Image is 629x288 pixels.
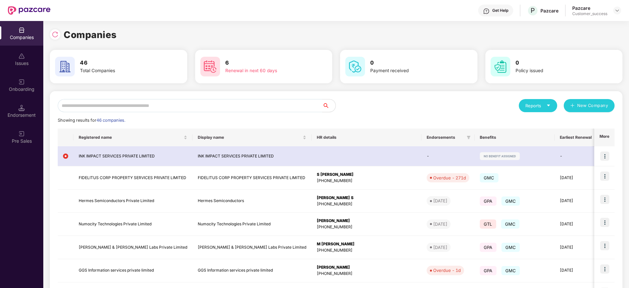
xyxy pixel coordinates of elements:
td: Hermes Semiconductors [193,190,312,213]
td: FIDELITUS CORP PROPERTY SERVICES PRIVATE LIMITED [193,166,312,190]
span: filter [465,134,472,141]
span: GMC [501,243,520,252]
td: INK IMPACT SERVICES PRIVATE LIMITED [73,146,193,166]
span: Display name [198,135,301,140]
div: Renewal in next 60 days [225,67,308,74]
div: [PHONE_NUMBER] [317,201,416,207]
td: Numocity Technologies Private Limited [193,213,312,236]
th: HR details [312,129,421,146]
img: svg+xml;base64,PHN2ZyBpZD0iSGVscC0zMngzMiIgeG1sbnM9Imh0dHA6Ly93d3cudzMub3JnLzIwMDAvc3ZnIiB3aWR0aD... [483,8,490,14]
td: Hermes Semiconductors Private Limited [73,190,193,213]
img: icon [600,264,609,274]
td: INK IMPACT SERVICES PRIVATE LIMITED [193,146,312,166]
img: icon [600,241,609,250]
span: Registered name [79,135,182,140]
span: plus [570,103,575,109]
h3: 6 [225,59,308,67]
div: M [PERSON_NAME] [317,241,416,247]
td: [PERSON_NAME] & [PERSON_NAME] Labs Private Limited [193,236,312,259]
td: GGS Information services private limited [73,259,193,282]
img: svg+xml;base64,PHN2ZyBpZD0iQ29tcGFuaWVzIiB4bWxucz0iaHR0cDovL3d3dy53My5vcmcvMjAwMC9zdmciIHdpZHRoPS... [18,27,25,33]
img: New Pazcare Logo [8,6,51,15]
span: GMC [480,173,498,182]
td: GGS Information services private limited [193,259,312,282]
div: [PHONE_NUMBER] [317,178,416,184]
div: [DATE] [433,244,447,251]
th: Earliest Renewal [555,129,597,146]
div: [PHONE_NUMBER] [317,247,416,254]
span: P [531,7,535,14]
img: icon [600,195,609,204]
span: GPA [480,243,497,252]
td: [DATE] [555,259,597,282]
h3: 0 [516,59,598,67]
td: [DATE] [555,190,597,213]
img: svg+xml;base64,PHN2ZyB4bWxucz0iaHR0cDovL3d3dy53My5vcmcvMjAwMC9zdmciIHdpZHRoPSI2MCIgaGVpZ2h0PSI2MC... [345,57,365,76]
span: GPA [480,196,497,206]
button: plusNew Company [564,99,615,112]
th: Registered name [73,129,193,146]
span: search [322,103,335,108]
img: svg+xml;base64,PHN2ZyB4bWxucz0iaHR0cDovL3d3dy53My5vcmcvMjAwMC9zdmciIHdpZHRoPSI2MCIgaGVpZ2h0PSI2MC... [491,57,510,76]
span: New Company [577,102,608,109]
span: GMC [501,266,520,275]
h1: Companies [64,28,117,42]
span: GPA [480,266,497,275]
th: Benefits [475,129,555,146]
div: [PERSON_NAME] [317,264,416,271]
th: More [594,129,615,146]
div: Pazcare [540,8,558,14]
th: Display name [193,129,312,146]
div: Customer_success [572,11,607,16]
div: Overdue - 271d [433,175,466,181]
button: search [322,99,336,112]
div: Reports [525,102,551,109]
img: svg+xml;base64,PHN2ZyBpZD0iUmVsb2FkLTMyeDMyIiB4bWxucz0iaHR0cDovL3d3dy53My5vcmcvMjAwMC9zdmciIHdpZH... [52,31,58,38]
img: svg+xml;base64,PHN2ZyB3aWR0aD0iMjAiIGhlaWdodD0iMjAiIHZpZXdCb3g9IjAgMCAyMCAyMCIgZmlsbD0ibm9uZSIgeG... [18,131,25,137]
img: svg+xml;base64,PHN2ZyB3aWR0aD0iMjAiIGhlaWdodD0iMjAiIHZpZXdCb3g9IjAgMCAyMCAyMCIgZmlsbD0ibm9uZSIgeG... [18,79,25,85]
td: - [555,146,597,166]
img: svg+xml;base64,PHN2ZyB3aWR0aD0iMTQuNSIgaGVpZ2h0PSIxNC41IiB2aWV3Qm94PSIwIDAgMTYgMTYiIGZpbGw9Im5vbm... [18,105,25,111]
span: GTL [480,219,496,229]
div: Get Help [492,8,508,13]
img: icon [600,172,609,181]
span: Showing results for [58,118,125,123]
img: svg+xml;base64,PHN2ZyBpZD0iSXNzdWVzX2Rpc2FibGVkIiB4bWxucz0iaHR0cDovL3d3dy53My5vcmcvMjAwMC9zdmciIH... [18,53,25,59]
img: svg+xml;base64,PHN2ZyB4bWxucz0iaHR0cDovL3d3dy53My5vcmcvMjAwMC9zdmciIHdpZHRoPSIxMiIgaGVpZ2h0PSIxMi... [63,154,68,159]
div: [DATE] [433,197,447,204]
span: caret-down [546,103,551,108]
span: filter [467,135,471,139]
td: [DATE] [555,166,597,190]
td: [DATE] [555,213,597,236]
div: Pazcare [572,5,607,11]
img: icon [600,218,609,227]
div: Overdue - 1d [433,267,461,274]
img: icon [600,152,609,161]
div: [PHONE_NUMBER] [317,224,416,230]
h3: 0 [370,59,453,67]
td: Numocity Technologies Private Limited [73,213,193,236]
div: [DATE] [433,221,447,227]
img: svg+xml;base64,PHN2ZyB4bWxucz0iaHR0cDovL3d3dy53My5vcmcvMjAwMC9zdmciIHdpZHRoPSIxMjIiIGhlaWdodD0iMj... [480,152,520,160]
div: [PERSON_NAME] S [317,195,416,201]
td: [PERSON_NAME] & [PERSON_NAME] Labs Private Limited [73,236,193,259]
div: [PERSON_NAME] [317,218,416,224]
span: 46 companies. [96,118,125,123]
div: Payment received [370,67,453,74]
img: svg+xml;base64,PHN2ZyBpZD0iRHJvcGRvd24tMzJ4MzIiIHhtbG5zPSJodHRwOi8vd3d3LnczLm9yZy8yMDAwL3N2ZyIgd2... [615,8,620,13]
span: Endorsements [427,135,464,140]
td: [DATE] [555,236,597,259]
h3: 46 [80,59,163,67]
span: GMC [501,219,520,229]
td: - [421,146,475,166]
div: Policy issued [516,67,598,74]
div: [PHONE_NUMBER] [317,271,416,277]
td: FIDELITUS CORP PROPERTY SERVICES PRIVATE LIMITED [73,166,193,190]
span: GMC [501,196,520,206]
img: svg+xml;base64,PHN2ZyB4bWxucz0iaHR0cDovL3d3dy53My5vcmcvMjAwMC9zdmciIHdpZHRoPSI2MCIgaGVpZ2h0PSI2MC... [55,57,75,76]
img: svg+xml;base64,PHN2ZyB4bWxucz0iaHR0cDovL3d3dy53My5vcmcvMjAwMC9zdmciIHdpZHRoPSI2MCIgaGVpZ2h0PSI2MC... [200,57,220,76]
div: Total Companies [80,67,163,74]
div: S [PERSON_NAME] [317,172,416,178]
